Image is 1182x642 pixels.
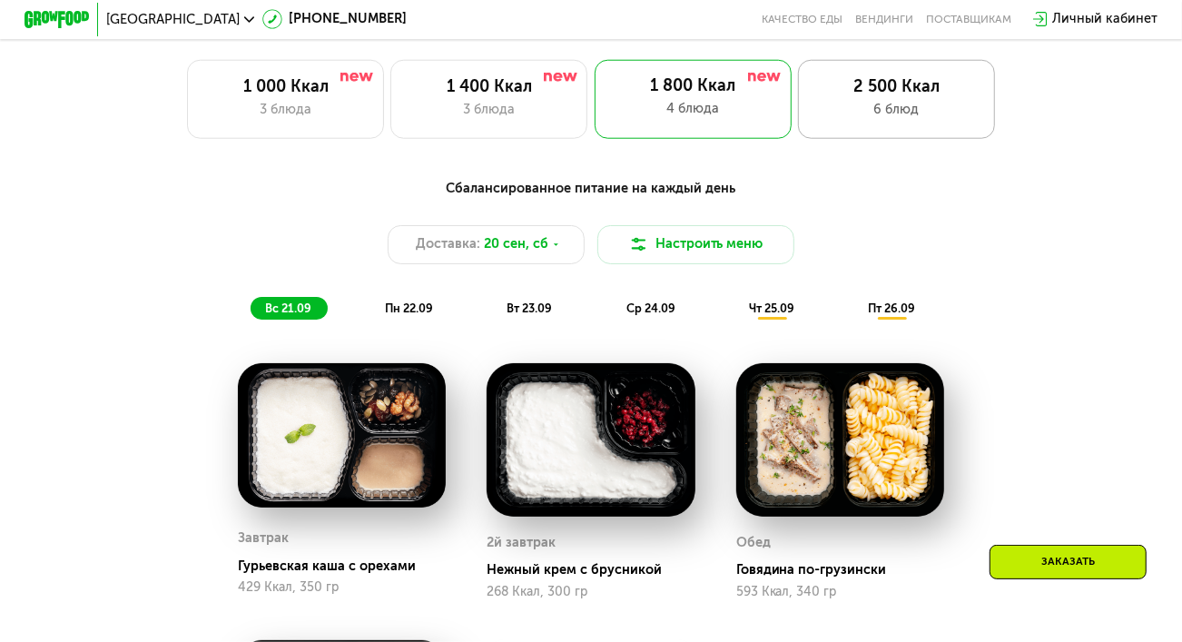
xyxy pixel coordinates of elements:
div: Обед [736,530,771,555]
div: 429 Ккал, 350 гр [238,580,446,595]
span: вт 23.09 [507,301,552,315]
div: Говядина по-грузински [736,561,958,578]
div: Заказать [990,545,1147,579]
div: 2й завтрак [487,530,556,555]
a: Вендинги [855,13,913,25]
span: Доставка: [416,234,480,254]
div: поставщикам [927,13,1012,25]
span: чт 25.09 [749,301,794,315]
span: ср 24.09 [626,301,675,315]
div: 4 блюда [611,99,775,119]
div: 1 400 Ккал [408,77,570,97]
div: 6 блюд [815,100,978,120]
div: 3 блюда [204,100,367,120]
span: [GEOGRAPHIC_DATA] [107,13,241,25]
div: Сбалансированное питание на каждый день [105,178,1078,199]
div: Гурьевская каша с орехами [238,558,459,574]
span: пт 26.09 [868,301,915,315]
div: Завтрак [238,526,289,550]
div: 268 Ккал, 300 гр [487,585,694,599]
div: 2 500 Ккал [815,77,978,97]
div: Личный кабинет [1052,9,1157,29]
button: Настроить меню [597,225,794,264]
div: 593 Ккал, 340 гр [736,585,944,599]
div: Нежный крем с брусникой [487,561,708,578]
span: 20 сен, сб [484,234,548,254]
span: пн 22.09 [385,301,433,315]
div: 1 800 Ккал [611,76,775,96]
a: [PHONE_NUMBER] [262,9,407,29]
div: 3 блюда [408,100,570,120]
div: 1 000 Ккал [204,77,367,97]
a: Качество еды [762,13,842,25]
span: вс 21.09 [265,301,311,315]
